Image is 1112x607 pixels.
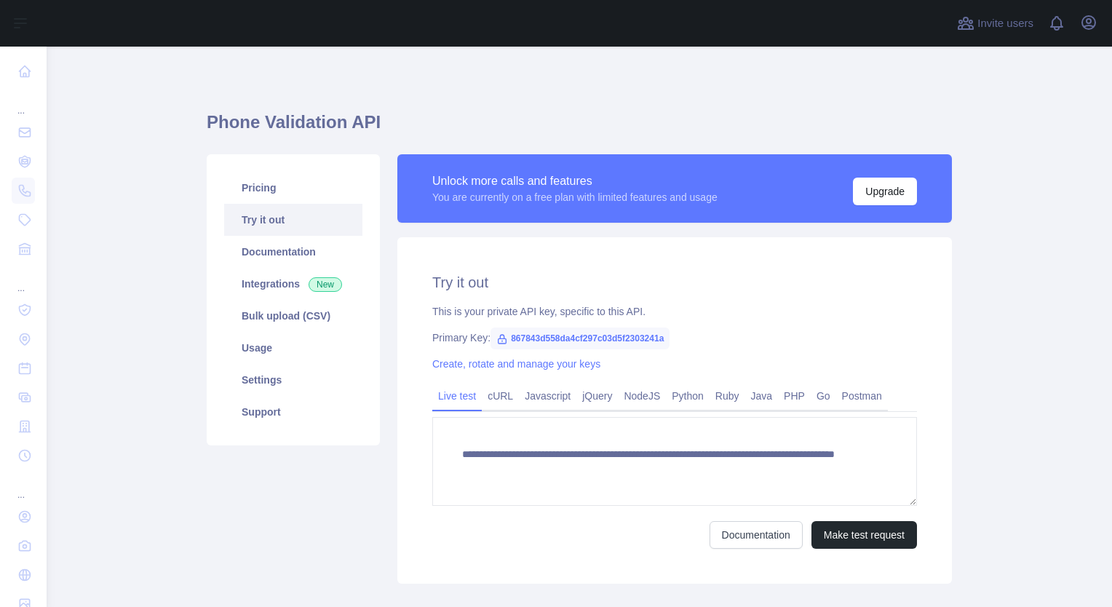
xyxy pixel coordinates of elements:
a: Try it out [224,204,362,236]
button: Invite users [954,12,1036,35]
a: Support [224,396,362,428]
span: Invite users [977,15,1033,32]
button: Make test request [811,521,917,549]
a: Usage [224,332,362,364]
a: Javascript [519,384,576,408]
a: Python [666,384,710,408]
a: Bulk upload (CSV) [224,300,362,332]
h1: Phone Validation API [207,111,952,146]
a: Java [745,384,779,408]
div: This is your private API key, specific to this API. [432,304,917,319]
a: Integrations New [224,268,362,300]
a: cURL [482,384,519,408]
a: Documentation [710,521,803,549]
div: ... [12,472,35,501]
a: Postman [836,384,888,408]
a: PHP [778,384,811,408]
a: Documentation [224,236,362,268]
a: jQuery [576,384,618,408]
a: Settings [224,364,362,396]
a: Live test [432,384,482,408]
a: Pricing [224,172,362,204]
div: ... [12,265,35,294]
a: Ruby [710,384,745,408]
span: New [309,277,342,292]
div: Unlock more calls and features [432,172,718,190]
a: Go [811,384,836,408]
div: ... [12,87,35,116]
button: Upgrade [853,178,917,205]
a: Create, rotate and manage your keys [432,358,600,370]
a: NodeJS [618,384,666,408]
div: Primary Key: [432,330,917,345]
span: 867843d558da4cf297c03d5f2303241a [491,328,670,349]
h2: Try it out [432,272,917,293]
div: You are currently on a free plan with limited features and usage [432,190,718,205]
